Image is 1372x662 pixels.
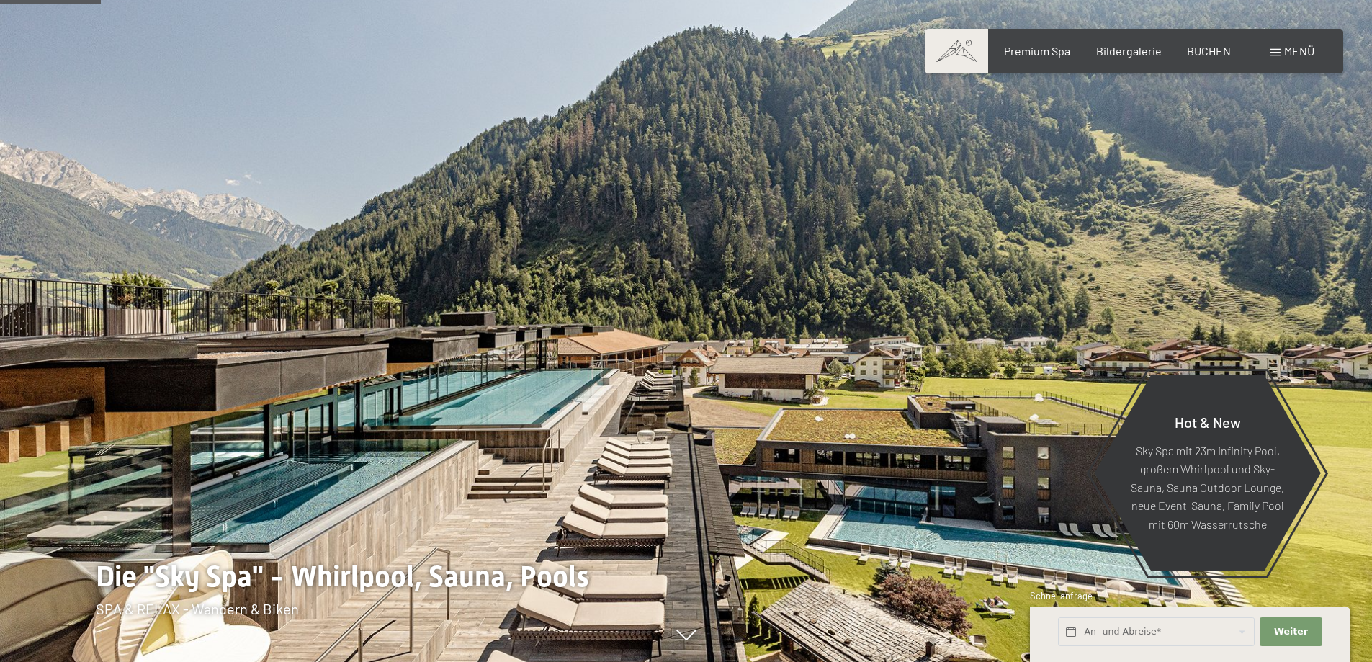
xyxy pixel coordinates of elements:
[1274,625,1308,638] span: Weiter
[1030,590,1093,601] span: Schnellanfrage
[1187,44,1231,58] a: BUCHEN
[1284,44,1314,58] span: Menü
[1004,44,1070,58] a: Premium Spa
[1096,44,1162,58] a: Bildergalerie
[1175,413,1241,430] span: Hot & New
[1093,374,1322,572] a: Hot & New Sky Spa mit 23m Infinity Pool, großem Whirlpool und Sky-Sauna, Sauna Outdoor Lounge, ne...
[1260,617,1322,647] button: Weiter
[1129,441,1286,533] p: Sky Spa mit 23m Infinity Pool, großem Whirlpool und Sky-Sauna, Sauna Outdoor Lounge, neue Event-S...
